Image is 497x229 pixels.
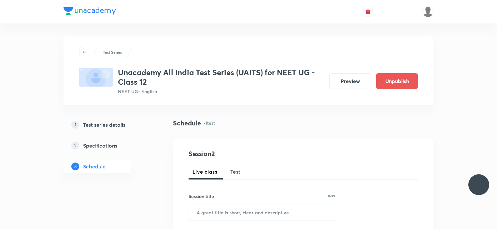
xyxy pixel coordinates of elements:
img: avatar [365,9,371,15]
img: Company Logo [64,7,116,15]
h3: Unacademy All India Test Series (UAITS) for NEET UG - Class 12 [118,68,324,87]
h4: Schedule [173,118,201,128]
p: • 1 test [204,120,215,126]
button: Unpublish [376,73,418,89]
h5: Test series details [83,121,125,129]
p: 2 [71,142,79,150]
img: fallback-thumbnail.png [79,68,113,87]
span: Live class [192,168,217,176]
p: 1 [71,121,79,129]
h5: Specifications [83,142,117,150]
p: 0/99 [328,194,335,198]
h4: Session 2 [189,149,307,159]
img: ttu [475,181,483,189]
a: 1Test series details [64,118,152,131]
h5: Schedule [83,163,106,170]
button: Preview [329,73,371,89]
span: Test [230,168,241,176]
p: 3 [71,163,79,170]
p: NEET UG • English [118,88,324,95]
a: 2Specifications [64,139,152,152]
img: Organic Chemistry [422,6,433,17]
h6: Session title [189,193,214,200]
a: Company Logo [64,7,116,17]
button: avatar [363,7,373,17]
p: Test Series [103,49,122,55]
input: A great title is short, clear and descriptive [189,204,335,221]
